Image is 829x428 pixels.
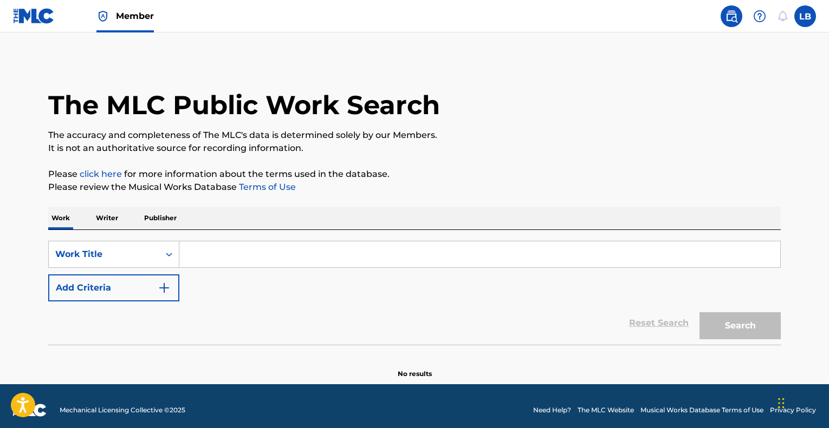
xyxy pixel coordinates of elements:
img: help [753,10,766,23]
img: search [725,10,738,23]
a: Terms of Use [237,182,296,192]
span: Mechanical Licensing Collective © 2025 [60,405,185,415]
img: Top Rightsholder [96,10,109,23]
div: User Menu [794,5,816,27]
a: The MLC Website [578,405,634,415]
div: Drag [778,387,785,419]
iframe: Chat Widget [775,376,829,428]
p: The accuracy and completeness of The MLC's data is determined solely by our Members. [48,129,781,142]
h1: The MLC Public Work Search [48,89,440,121]
div: Work Title [55,248,153,261]
a: Privacy Policy [770,405,816,415]
a: Need Help? [533,405,571,415]
p: Publisher [141,207,180,229]
p: Writer [93,207,121,229]
span: Member [116,10,154,22]
p: It is not an authoritative source for recording information. [48,142,781,155]
div: Notifications [777,11,788,22]
p: Work [48,207,73,229]
form: Search Form [48,241,781,345]
a: Musical Works Database Terms of Use [640,405,763,415]
p: Please review the Musical Works Database [48,181,781,194]
p: No results [398,356,432,379]
a: click here [80,169,122,179]
button: Add Criteria [48,274,179,301]
div: Help [749,5,770,27]
p: Please for more information about the terms used in the database. [48,168,781,181]
img: MLC Logo [13,8,55,24]
img: 9d2ae6d4665cec9f34b9.svg [158,281,171,294]
a: Public Search [721,5,742,27]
